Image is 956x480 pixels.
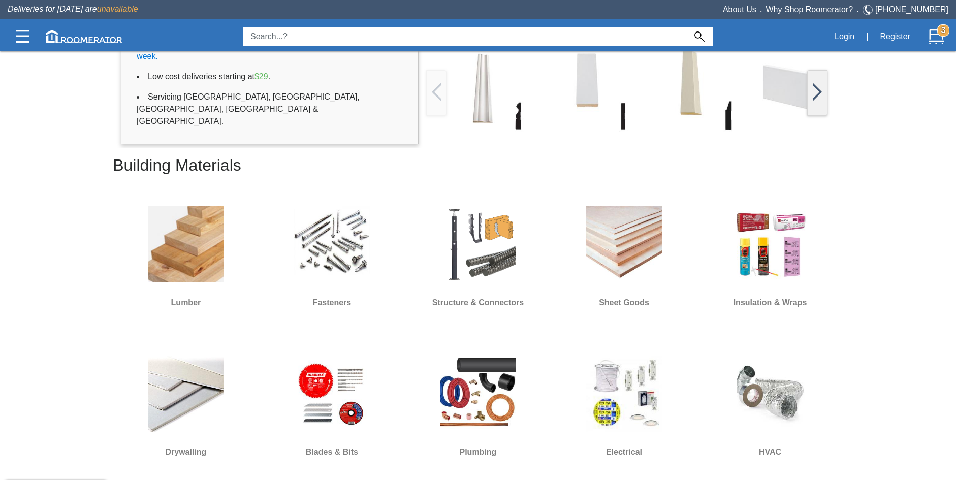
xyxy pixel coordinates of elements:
img: Electrical.jpg [586,356,662,432]
a: Plumbing [415,348,541,465]
img: Drywall.jpg [148,356,224,432]
h6: HVAC [707,445,834,459]
h6: Drywalling [122,445,249,459]
a: Drywalling [122,348,249,465]
button: Login [829,26,860,47]
span: unavailable [97,5,138,13]
a: Why Shop Roomerator? [766,5,853,14]
img: HVAC.jpg [732,356,808,432]
a: Lumber [122,199,249,315]
h6: Structure & Connectors [415,296,541,309]
a: HVAC [707,348,834,465]
img: Search_Icon.svg [694,31,705,42]
img: /app/images/Buttons/favicon.jpg [751,44,840,133]
img: Insulation.jpg [732,206,808,282]
a: Structure & Connectors [415,199,541,315]
span: • [853,9,863,13]
a: [PHONE_NUMBER] [875,5,948,14]
button: Register [874,26,916,47]
h6: Insulation & Wraps [707,296,834,309]
li: Low cost deliveries starting at . [137,67,403,87]
img: Plumbing.jpg [440,356,516,432]
img: Cart.svg [929,29,944,44]
img: Screw.jpg [294,206,370,282]
img: Lumber.jpg [148,206,224,282]
a: Insulation & Wraps [707,199,834,315]
a: Sheet Goods [560,199,687,315]
img: Blades-&-Bits.jpg [294,356,370,432]
h6: Plumbing [415,445,541,459]
input: Search...? [243,27,686,46]
img: /app/images/Buttons/favicon.jpg [647,44,736,133]
a: Fasteners [268,199,395,315]
img: /app/images/Buttons/favicon.jpg [813,83,822,101]
h2: Building Materials [113,148,843,182]
h6: Sheet Goods [560,296,687,309]
img: roomerator-logo.svg [46,30,122,43]
img: /app/images/Buttons/favicon.jpg [432,83,441,101]
div: | [860,25,874,48]
span: $29 [254,72,268,81]
span: Deliveries for [DATE] are [8,5,138,13]
img: Telephone.svg [863,4,875,16]
a: Electrical [560,348,687,465]
h6: Blades & Bits [268,445,395,459]
img: Sheet_Good.jpg [586,206,662,282]
img: S&H.jpg [440,206,516,282]
img: Categories.svg [16,30,29,43]
strong: 3 [937,24,949,37]
h6: Lumber [122,296,249,309]
span: • [756,9,766,13]
li: Servicing [GEOGRAPHIC_DATA], [GEOGRAPHIC_DATA], [GEOGRAPHIC_DATA], [GEOGRAPHIC_DATA] & [GEOGRAPHI... [137,87,403,132]
img: /app/images/Buttons/favicon.jpg [438,44,527,133]
a: About Us [723,5,756,14]
a: Blades & Bits [268,348,395,465]
img: /app/images/Buttons/favicon.jpg [543,44,631,133]
h6: Electrical [560,445,687,459]
h6: Fasteners [268,296,395,309]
